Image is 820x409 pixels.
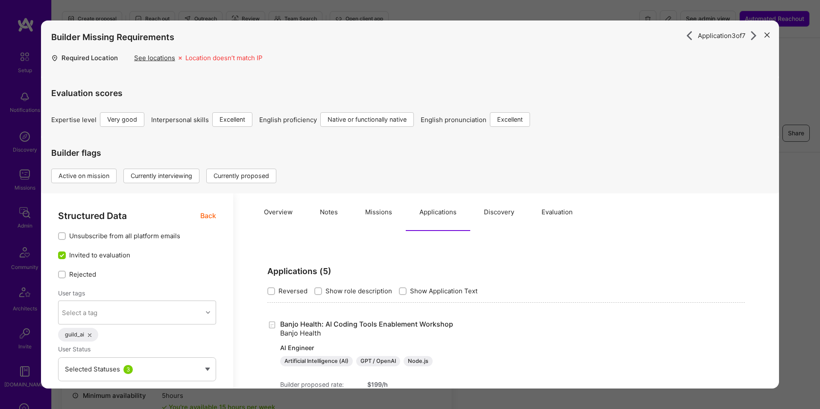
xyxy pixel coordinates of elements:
[88,333,91,337] i: icon Close
[123,169,199,183] div: Currently interviewing
[406,193,470,231] button: Applications
[259,115,317,124] span: English proficiency
[325,286,392,295] span: Show role description
[62,308,97,317] div: Select a tag
[267,320,277,330] i: icon Application
[351,193,406,231] button: Missions
[51,115,97,124] span: Expertise level
[306,193,351,231] button: Notes
[41,20,779,389] div: modal
[421,115,486,124] span: English pronunciation
[51,169,117,183] div: Active on mission
[51,88,769,98] h4: Evaluation scores
[69,232,180,241] span: Unsubscribe from all platform emails
[749,31,759,41] i: icon ArrowRight
[404,356,433,366] div: Node.js
[206,311,210,315] i: icon Chevron
[58,210,127,221] span: Structured Data
[58,386,101,402] span: Expertise Level
[179,53,182,63] i: icon Missing
[123,365,133,374] div: 3
[280,356,353,366] div: Artificial Intelligence (AI)
[51,32,174,42] h4: Builder Missing Requirements
[61,53,134,67] div: Required Location
[280,344,506,353] p: AI Engineer
[470,193,528,231] button: Discovery
[280,320,506,366] a: Banjo Health: AI Coding Tools Enablement WorkshopBanjo HealthAI EngineerArtificial Intelligence (...
[356,356,400,366] div: GPT / OpenAI
[267,320,280,330] div: Created
[410,286,477,295] span: Show Application Text
[201,386,216,402] button: clear
[65,365,120,373] span: Selected Statuses
[250,193,306,231] button: Overview
[200,210,216,221] span: Back
[685,31,694,41] i: icon ArrowRight
[367,380,431,389] div: $ 199 /h
[100,112,144,127] div: Very good
[51,53,58,63] i: icon Location
[280,329,321,337] span: Banjo Health
[58,289,85,298] label: User tags
[51,148,283,158] h4: Builder flags
[185,53,263,67] div: Location doesn’t match IP
[280,380,357,389] div: Builder proposed rate:
[206,169,276,183] div: Currently proposed
[58,346,91,353] span: User Status
[134,53,175,62] div: See locations
[212,112,252,127] div: Excellent
[151,115,209,124] span: Interpersonal skills
[69,270,96,279] span: Rejected
[320,112,414,127] div: Native or functionally native
[698,31,746,40] span: Application 3 of 7
[278,286,307,295] span: Reversed
[528,193,586,231] button: Evaluation
[764,32,770,38] i: icon Close
[58,328,98,342] div: guild_ai
[490,112,530,127] div: Excellent
[69,251,130,260] span: Invited to evaluation
[267,266,331,276] strong: Applications ( 5 )
[205,368,210,371] img: caret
